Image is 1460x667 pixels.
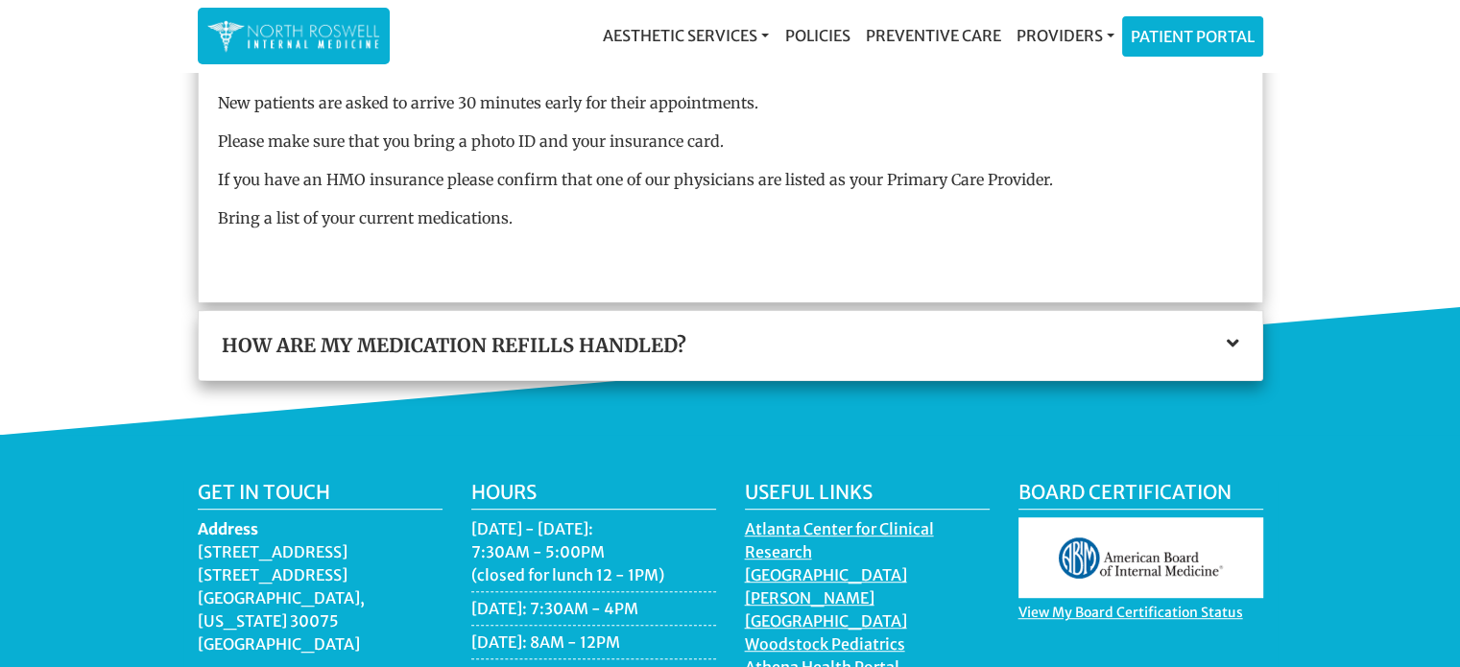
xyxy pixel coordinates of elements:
img: North Roswell Internal Medicine [207,17,380,55]
a: Woodstock Pediatrics [745,634,905,658]
a: Aesthetic Services [595,16,777,55]
a: View My Board Certification Status [1018,604,1243,626]
p: Please make sure that you bring a photo ID and your insurance card. [218,130,1243,153]
a: [GEOGRAPHIC_DATA][PERSON_NAME] [745,565,907,612]
dd: [STREET_ADDRESS] [STREET_ADDRESS] [GEOGRAPHIC_DATA], [US_STATE] 30075 [GEOGRAPHIC_DATA] [198,540,443,655]
a: Patient Portal [1123,17,1262,56]
a: Preventive Care [857,16,1008,55]
a: [GEOGRAPHIC_DATA] [745,611,907,635]
p: Bring a list of your current medications. [218,206,1243,229]
p: If you have an HMO insurance please confirm that one of our physicians are listed as your Primary... [218,168,1243,191]
a: Providers [1008,16,1121,55]
li: [DATE]: 8AM - 12PM [471,631,716,659]
p: New patients are asked to arrive 30 minutes early for their appointments. [218,91,1243,114]
h5: Hours [471,481,716,510]
a: Policies [777,16,857,55]
img: aboim_logo.gif [1018,517,1263,598]
h5: Board Certification [1018,481,1263,510]
a: Atlanta Center for Clinical Research [745,519,934,566]
li: [DATE]: 7:30AM - 4PM [471,597,716,626]
li: [DATE] - [DATE]: 7:30AM - 5:00PM (closed for lunch 12 - 1PM) [471,517,716,592]
h5: Useful Links [745,481,990,510]
a: How are my medication refills handled? [222,334,1239,357]
h5: Get in touch [198,481,443,510]
dt: Address [198,517,443,540]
